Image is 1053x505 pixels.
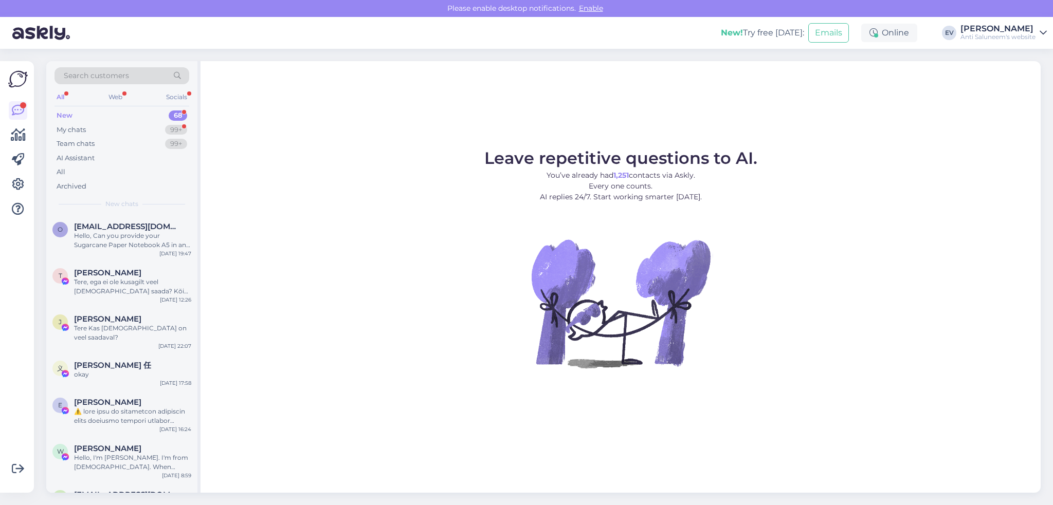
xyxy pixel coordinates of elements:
[165,125,187,135] div: 99+
[74,222,181,231] span: otopix@gmail.com
[160,379,191,387] div: [DATE] 17:58
[57,447,64,455] span: W
[105,199,138,209] span: New chats
[106,90,124,104] div: Web
[164,90,189,104] div: Socials
[74,324,191,342] div: Tere Kas [DEMOGRAPHIC_DATA] on veel saadaval?
[160,296,191,304] div: [DATE] 12:26
[721,27,804,39] div: Try free [DATE]:
[528,211,713,396] img: No Chat active
[942,26,956,40] div: EV
[55,90,66,104] div: All
[57,364,63,372] span: 义
[59,272,62,279] span: T
[57,139,95,149] div: Team chats
[74,407,191,425] div: ⚠️ lore ipsu do sitametcon adipiscin elits doeiusmo tempori utlabor etdolo magnaaliq: enima://min...
[74,370,191,379] div: okay
[57,153,95,163] div: AI Assistant
[960,25,1047,41] a: [PERSON_NAME]Anti Saluneem's website
[74,277,191,296] div: Tere, ega ei ole kusagilt veel [DEMOGRAPHIC_DATA] saada? Kõik läksid välja
[960,33,1036,41] div: Anti Saluneem's website
[8,69,28,89] img: Askly Logo
[159,250,191,257] div: [DATE] 19:47
[74,444,141,453] span: Wendy Xiao
[74,361,151,370] span: 义平 任
[74,314,141,324] span: Jaanika Palmik
[169,110,187,121] div: 68
[721,28,743,38] b: New!
[613,171,629,180] b: 1,251
[74,490,181,499] span: quote02@starawardsmedal.net
[808,23,849,43] button: Emails
[58,226,63,233] span: o
[159,425,191,433] div: [DATE] 16:24
[484,170,757,202] p: You’ve already had contacts via Askly. Every one counts. AI replies 24/7. Start working smarter [...
[74,453,191,472] div: Hello, I'm [PERSON_NAME]. I'm from [DEMOGRAPHIC_DATA]. When browsing your company's promotional o...
[576,4,606,13] span: Enable
[861,24,917,42] div: Online
[162,472,191,479] div: [DATE] 8:59
[57,125,86,135] div: My chats
[960,25,1036,33] div: [PERSON_NAME]
[158,342,191,350] div: [DATE] 22:07
[57,110,72,121] div: New
[74,398,141,407] span: Eliza Adamska
[57,167,65,177] div: All
[74,231,191,250] div: Hello, Can you provide your Sugarcane Paper Notebook A5 in an unlined (blank) version? The produc...
[484,148,757,168] span: Leave repetitive questions to AI.
[57,181,86,192] div: Archived
[74,268,141,277] span: Triin Mägi
[64,70,129,81] span: Search customers
[59,318,62,326] span: J
[165,139,187,149] div: 99+
[58,401,62,409] span: E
